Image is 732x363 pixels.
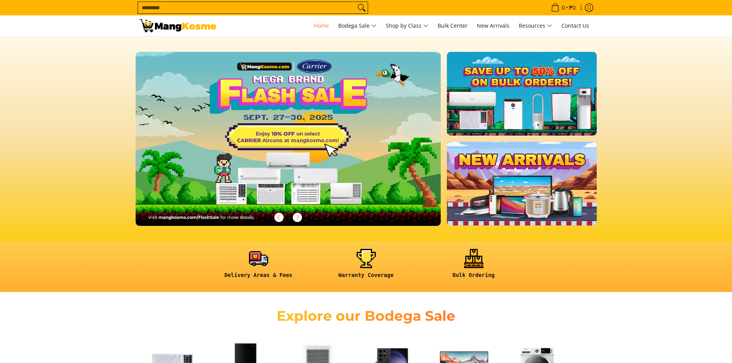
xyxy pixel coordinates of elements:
button: Previous [271,209,287,226]
span: Contact Us [561,22,589,29]
a: Home [310,15,333,36]
span: 0 [561,5,566,10]
a: Bodega Sale [334,15,380,36]
button: Next [289,209,306,226]
a: Contact Us [558,15,593,36]
img: Mang Kosme: Your Home Appliances Warehouse Sale Partner! [139,19,216,32]
button: Search [355,2,368,13]
a: <h6><strong>Warranty Coverage</strong></h6> [316,249,416,285]
a: <h6><strong>Bulk Ordering</strong></h6> [424,249,524,285]
a: Resources [515,15,556,36]
a: New Arrivals [473,15,513,36]
img: BULK.webp [447,52,596,136]
a: Bulk Center [434,15,471,36]
span: Bodega Sale [338,21,377,31]
img: 092325 mk eom flash sale 1510x861 no dti [136,52,441,226]
a: <h6><strong>Delivery Areas & Fees</strong></h6> [209,249,309,285]
a: Shop by Class [382,15,432,36]
span: Bulk Center [438,22,468,29]
span: • [549,3,578,12]
span: Shop by Class [386,21,428,31]
h2: Explore our Bodega Sale [255,307,478,325]
span: ₱0 [568,5,577,10]
span: Resources [519,21,552,31]
span: New Arrivals [477,22,510,29]
nav: Main Menu [224,15,593,36]
span: Home [314,22,329,29]
img: NEW_ARRIVAL.webp [447,142,596,225]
